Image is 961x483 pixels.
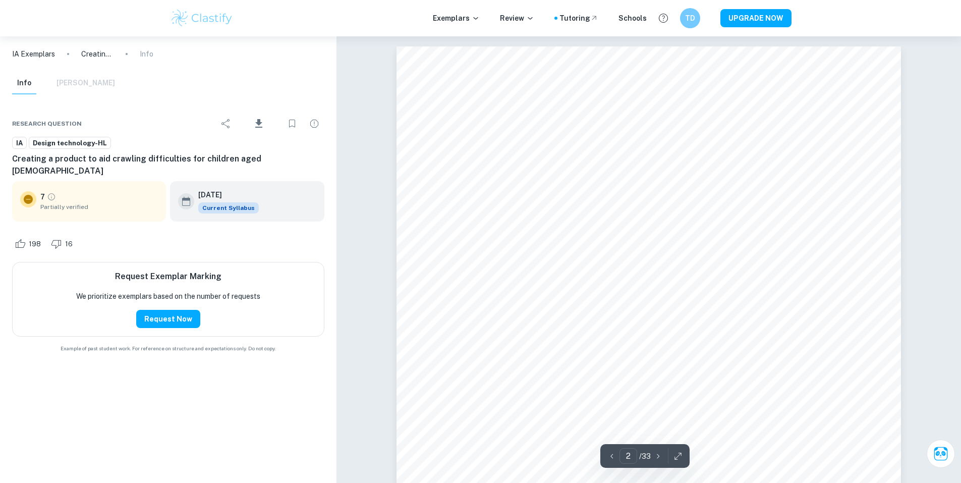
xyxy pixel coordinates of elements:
[13,138,26,148] span: IA
[60,239,78,249] span: 16
[48,236,78,252] div: Dislike
[81,48,114,60] p: Creating a product to aid crawling difficulties for children aged [DEMOGRAPHIC_DATA]
[198,202,259,213] span: Current Syllabus
[40,191,45,202] p: 7
[29,138,110,148] span: Design technology-HL
[684,13,696,24] h6: TD
[680,8,700,28] button: TD
[170,8,234,28] img: Clastify logo
[655,10,672,27] button: Help and Feedback
[29,137,111,149] a: Design technology-HL
[618,13,647,24] a: Schools
[639,451,651,462] p: / 33
[198,189,251,200] h6: [DATE]
[47,192,56,201] a: Grade partially verified
[238,111,280,137] div: Download
[140,48,153,60] p: Info
[12,236,46,252] div: Like
[12,119,82,128] span: Research question
[500,13,534,24] p: Review
[198,202,259,213] div: This exemplar is based on the current syllabus. Feel free to refer to it for inspiration/ideas wh...
[40,202,158,211] span: Partially verified
[12,72,36,94] button: Info
[216,114,236,134] div: Share
[12,137,27,149] a: IA
[12,345,324,352] span: Example of past student work. For reference on structure and expectations only. Do not copy.
[304,114,324,134] div: Report issue
[720,9,792,27] button: UPGRADE NOW
[559,13,598,24] a: Tutoring
[282,114,302,134] div: Bookmark
[927,440,955,468] button: Ask Clai
[115,271,221,283] h6: Request Exemplar Marking
[433,13,480,24] p: Exemplars
[12,153,324,177] h6: Creating a product to aid crawling difficulties for children aged [DEMOGRAPHIC_DATA]
[136,310,200,328] button: Request Now
[12,48,55,60] a: IA Exemplars
[76,291,260,302] p: We prioritize exemplars based on the number of requests
[23,239,46,249] span: 198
